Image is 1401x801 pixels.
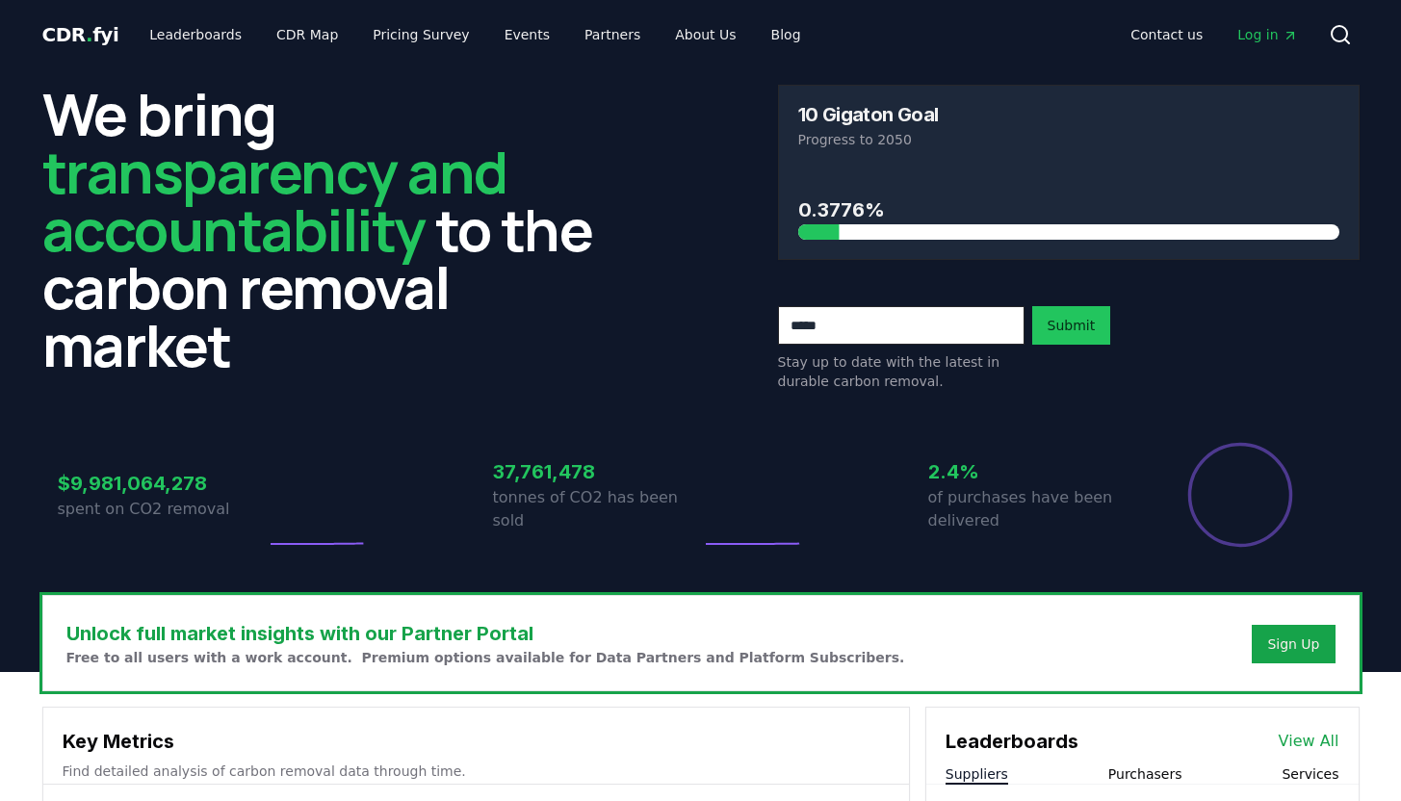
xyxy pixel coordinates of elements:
a: Sign Up [1267,634,1319,654]
p: Find detailed analysis of carbon removal data through time. [63,762,890,781]
h3: 0.3776% [798,195,1339,224]
a: Blog [756,17,817,52]
button: Services [1282,764,1338,784]
button: Purchasers [1108,764,1182,784]
h3: 2.4% [928,457,1136,486]
a: Leaderboards [134,17,257,52]
a: Contact us [1115,17,1218,52]
p: spent on CO2 removal [58,498,266,521]
div: Percentage of sales delivered [1186,441,1294,549]
h3: Unlock full market insights with our Partner Portal [66,619,905,648]
h3: 10 Gigaton Goal [798,105,939,124]
a: Partners [569,17,656,52]
a: Pricing Survey [357,17,484,52]
p: Free to all users with a work account. Premium options available for Data Partners and Platform S... [66,648,905,667]
nav: Main [1115,17,1312,52]
a: CDR.fyi [42,21,119,48]
p: tonnes of CO2 has been sold [493,486,701,532]
span: transparency and accountability [42,132,507,269]
h3: Key Metrics [63,727,890,756]
p: of purchases have been delivered [928,486,1136,532]
a: CDR Map [261,17,353,52]
p: Stay up to date with the latest in durable carbon removal. [778,352,1025,391]
h2: We bring to the carbon removal market [42,85,624,374]
h3: 37,761,478 [493,457,701,486]
a: Log in [1222,17,1312,52]
nav: Main [134,17,816,52]
button: Submit [1032,306,1111,345]
a: Events [489,17,565,52]
a: View All [1279,730,1339,753]
span: Log in [1237,25,1297,44]
h3: $9,981,064,278 [58,469,266,498]
button: Suppliers [946,764,1008,784]
h3: Leaderboards [946,727,1078,756]
span: CDR fyi [42,23,119,46]
p: Progress to 2050 [798,130,1339,149]
span: . [86,23,92,46]
a: About Us [660,17,751,52]
button: Sign Up [1252,625,1335,663]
